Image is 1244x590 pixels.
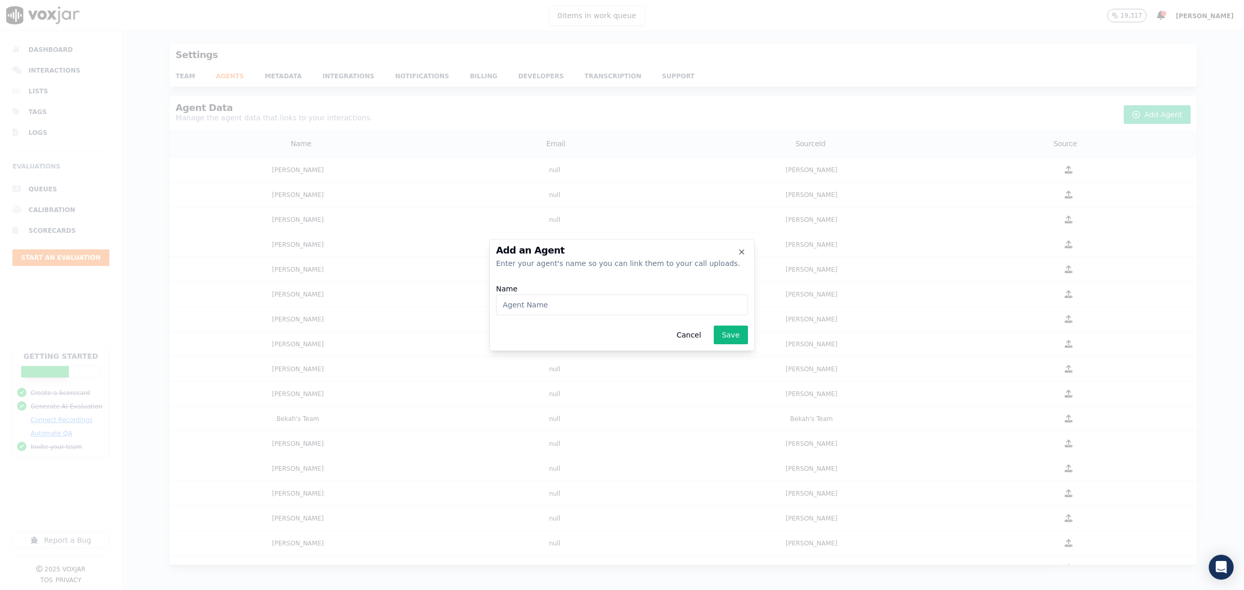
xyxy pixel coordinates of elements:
h2: Add an Agent [496,246,748,255]
button: Save [714,326,748,344]
div: Open Intercom Messenger [1209,555,1234,580]
div: Enter your agent's name so you can link them to your call uploads. [496,258,748,269]
label: Name [496,285,517,292]
input: Agent Name [496,294,748,315]
button: Cancel [668,326,709,344]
